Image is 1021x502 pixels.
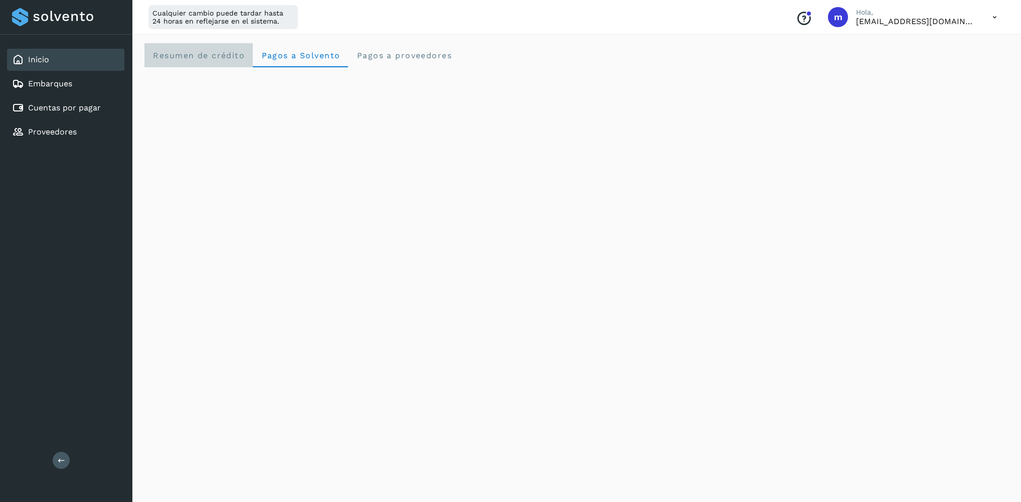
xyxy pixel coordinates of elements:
[28,79,72,88] a: Embarques
[7,121,124,143] div: Proveedores
[856,17,976,26] p: macosta@avetransportes.com
[856,8,976,17] p: Hola,
[7,97,124,119] div: Cuentas por pagar
[28,55,49,64] a: Inicio
[152,51,245,60] span: Resumen de crédito
[7,49,124,71] div: Inicio
[148,5,298,29] div: Cualquier cambio puede tardar hasta 24 horas en reflejarse en el sistema.
[261,51,340,60] span: Pagos a Solvento
[28,127,77,137] a: Proveedores
[7,73,124,95] div: Embarques
[356,51,452,60] span: Pagos a proveedores
[28,103,101,112] a: Cuentas por pagar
